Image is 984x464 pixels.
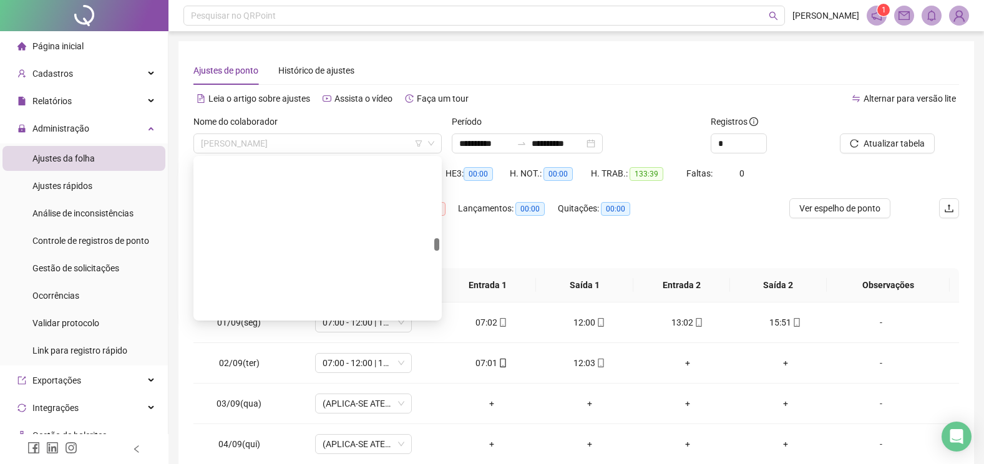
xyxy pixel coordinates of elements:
[746,356,824,370] div: +
[27,442,40,454] span: facebook
[17,404,26,412] span: sync
[452,397,530,410] div: +
[550,356,628,370] div: 12:03
[769,11,778,21] span: search
[792,9,859,22] span: [PERSON_NAME]
[827,268,950,302] th: Observações
[46,442,59,454] span: linkedin
[193,115,286,128] label: Nome do colaborador
[32,96,72,106] span: Relatórios
[550,437,628,451] div: +
[32,153,95,163] span: Ajustes da folha
[693,318,703,327] span: mobile
[427,140,435,147] span: down
[648,437,726,451] div: +
[630,167,663,181] span: 133:39
[543,167,573,181] span: 00:00
[417,94,469,104] span: Faça um tour
[452,356,530,370] div: 07:01
[323,94,331,103] span: youtube
[633,268,730,302] th: Entrada 2
[497,318,507,327] span: mobile
[32,208,134,218] span: Análise de inconsistências
[517,138,527,148] span: swap-right
[193,65,258,75] span: Ajustes de ponto
[844,356,918,370] div: -
[789,198,890,218] button: Ver espelho de ponto
[515,202,545,216] span: 00:00
[217,317,261,327] span: 01/09(seg)
[405,94,414,103] span: history
[844,437,918,451] div: -
[791,318,801,327] span: mobile
[415,140,422,147] span: filter
[864,94,956,104] span: Alternar para versão lite
[439,268,536,302] th: Entrada 1
[201,134,434,153] span: LAÍSSA VICTORIA SOUZA ALMEIDA
[32,123,89,133] span: Administração
[323,394,404,413] span: (APLICA-SE ATESTADO)
[926,10,937,21] span: bell
[218,439,260,449] span: 04/09(qui)
[17,376,26,385] span: export
[746,437,824,451] div: +
[323,313,404,332] span: 07:00 - 12:00 | 13:00 - 17:00
[749,117,758,126] span: info-circle
[458,201,558,216] div: Lançamentos:
[517,138,527,148] span: to
[864,137,925,150] span: Atualizar tabela
[32,236,149,246] span: Controle de registros de ponto
[32,41,84,51] span: Página inicial
[595,318,605,327] span: mobile
[942,422,972,452] div: Open Intercom Messenger
[323,354,404,372] span: 07:00 - 12:00 | 13:00 - 17:00
[32,181,92,191] span: Ajustes rápidos
[510,167,591,181] div: H. NOT.:
[844,397,918,410] div: -
[17,42,26,51] span: home
[452,115,490,128] label: Período
[132,445,141,453] span: left
[844,316,918,329] div: -
[882,6,886,14] span: 1
[452,437,530,451] div: +
[871,10,882,21] span: notification
[446,167,509,181] div: HE 3:
[746,316,824,329] div: 15:51
[730,268,827,302] th: Saída 2
[591,167,686,181] div: H. TRAB.:
[601,202,630,216] span: 00:00
[334,94,392,104] span: Assista o vídeo
[17,431,26,440] span: apartment
[17,97,26,105] span: file
[464,167,493,181] span: 00:00
[686,168,714,178] span: Faltas:
[17,69,26,78] span: user-add
[648,356,726,370] div: +
[899,10,910,21] span: mail
[32,263,119,273] span: Gestão de solicitações
[452,316,530,329] div: 07:02
[837,278,940,292] span: Observações
[558,201,653,216] div: Quitações:
[208,94,310,104] span: Leia o artigo sobre ajustes
[840,133,935,153] button: Atualizar tabela
[32,430,107,440] span: Gestão de holerites
[32,375,81,385] span: Exportações
[17,124,26,133] span: lock
[323,435,404,453] span: (APLICA-SE ATESTADO)
[746,397,824,410] div: +
[65,442,77,454] span: instagram
[536,268,633,302] th: Saída 1
[711,115,758,128] span: Registros
[950,6,968,25] img: 86506
[877,4,890,16] sup: 1
[648,397,726,410] div: +
[850,139,859,148] span: reload
[219,358,260,368] span: 02/09(ter)
[278,65,354,75] span: Histórico de ajustes
[217,399,261,408] span: 03/09(qua)
[799,201,880,215] span: Ver espelho de ponto
[739,168,744,178] span: 0
[550,316,628,329] div: 12:00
